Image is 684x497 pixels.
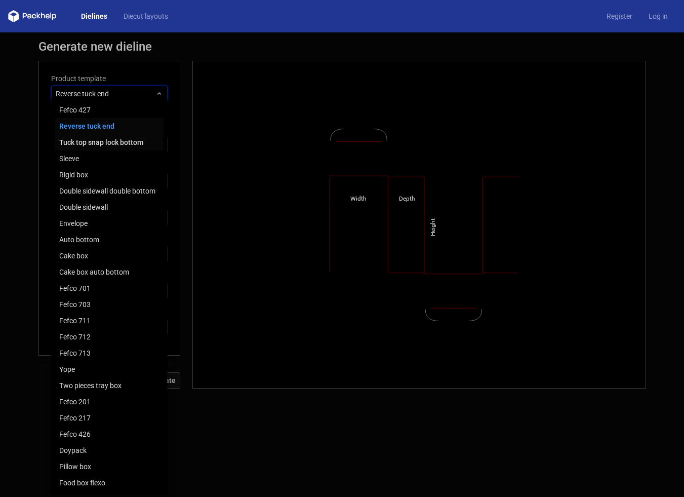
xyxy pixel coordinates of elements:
[55,313,164,329] div: Fefco 711
[55,150,164,167] div: Sleeve
[55,215,164,232] div: Envelope
[55,426,164,442] div: Fefco 426
[55,280,164,296] div: Fefco 701
[55,199,164,215] div: Double sidewall
[55,296,164,313] div: Fefco 703
[55,248,164,264] div: Cake box
[55,442,164,458] div: Doypack
[429,218,436,236] tspan: Height
[38,41,646,53] h1: Generate new dieline
[55,345,164,361] div: Fefco 713
[55,410,164,426] div: Fefco 217
[55,329,164,345] div: Fefco 712
[350,195,366,202] tspan: Width
[55,264,164,280] div: Cake box auto bottom
[55,377,164,394] div: Two pieces tray box
[55,167,164,183] div: Rigid box
[55,183,164,199] div: Double sidewall double bottom
[73,11,115,21] a: Dielines
[55,232,164,248] div: Auto bottom
[398,195,415,202] tspan: Depth
[55,102,164,118] div: Fefco 427
[55,118,164,134] div: Reverse tuck end
[51,73,168,84] label: Product template
[640,11,676,21] a: Log in
[598,11,640,21] a: Register
[55,134,164,150] div: Tuck top snap lock bottom
[55,475,164,491] div: Food box flexo
[56,89,155,99] span: Reverse tuck end
[55,394,164,410] div: Fefco 201
[55,458,164,475] div: Pillow box
[55,361,164,377] div: Yope
[115,11,176,21] a: Diecut layouts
